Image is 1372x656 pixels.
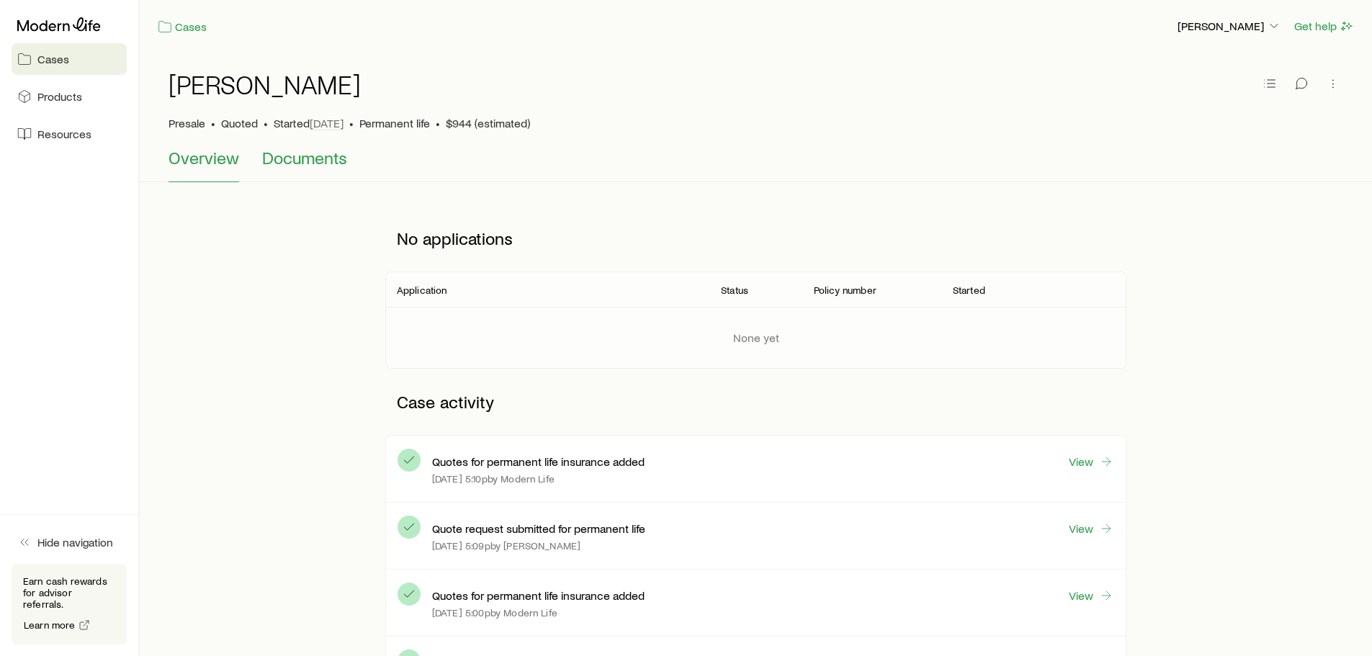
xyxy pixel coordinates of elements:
[432,454,645,469] p: Quotes for permanent life insurance added
[12,118,127,150] a: Resources
[169,70,361,99] h1: [PERSON_NAME]
[264,116,268,130] span: •
[221,116,258,130] span: Quoted
[359,116,430,130] span: Permanent life
[274,116,344,130] p: Started
[1293,18,1355,35] button: Get help
[157,19,207,35] a: Cases
[432,607,557,619] p: [DATE] 5:00p by Modern Life
[24,620,76,630] span: Learn more
[169,148,1343,182] div: Case details tabs
[432,588,645,603] p: Quotes for permanent life insurance added
[1068,588,1114,603] a: View
[721,284,748,296] p: Status
[733,331,779,345] p: None yet
[436,116,440,130] span: •
[37,52,69,66] span: Cases
[349,116,354,130] span: •
[432,540,580,552] p: [DATE] 5:09p by [PERSON_NAME]
[1068,454,1114,469] a: View
[169,116,205,130] p: Presale
[262,148,347,168] span: Documents
[23,575,115,610] p: Earn cash rewards for advisor referrals.
[12,81,127,112] a: Products
[385,217,1126,260] p: No applications
[446,116,530,130] span: $944 (estimated)
[12,564,127,644] div: Earn cash rewards for advisor referrals.Learn more
[1177,18,1282,35] button: [PERSON_NAME]
[37,535,113,549] span: Hide navigation
[432,473,555,485] p: [DATE] 5:10p by Modern Life
[310,116,344,130] span: [DATE]
[397,284,447,296] p: Application
[1178,19,1281,33] p: [PERSON_NAME]
[211,116,215,130] span: •
[37,89,82,104] span: Products
[814,284,876,296] p: Policy number
[1068,521,1114,536] a: View
[12,43,127,75] a: Cases
[37,127,91,141] span: Resources
[12,526,127,558] button: Hide navigation
[385,380,1126,423] p: Case activity
[953,284,985,296] p: Started
[432,521,645,536] p: Quote request submitted for permanent life
[169,148,239,168] span: Overview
